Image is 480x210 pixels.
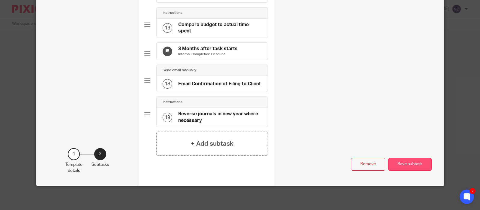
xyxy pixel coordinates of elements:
h4: Send email manually [163,68,196,73]
button: Remove [351,158,385,171]
h4: Reverse journals in new year where necessary [178,111,262,124]
h4: Instructions [163,100,182,105]
div: 19 [163,113,172,122]
div: 2 [469,188,475,194]
button: Save subtask [388,158,432,171]
div: 1 [68,148,80,160]
div: 18 [163,79,172,89]
h4: 3 Months after task starts [178,46,238,52]
h4: Compare budget to actual time spent [178,22,262,35]
h4: Email Confirmation of Filing to Client [178,81,261,87]
p: Subtasks [91,162,109,168]
h4: + Add subtask [191,139,233,148]
h4: Instructions [163,11,182,15]
div: 16 [163,23,172,33]
p: Template details [65,162,82,174]
p: Internal Completion Deadline [178,52,238,57]
div: 2 [94,148,106,160]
